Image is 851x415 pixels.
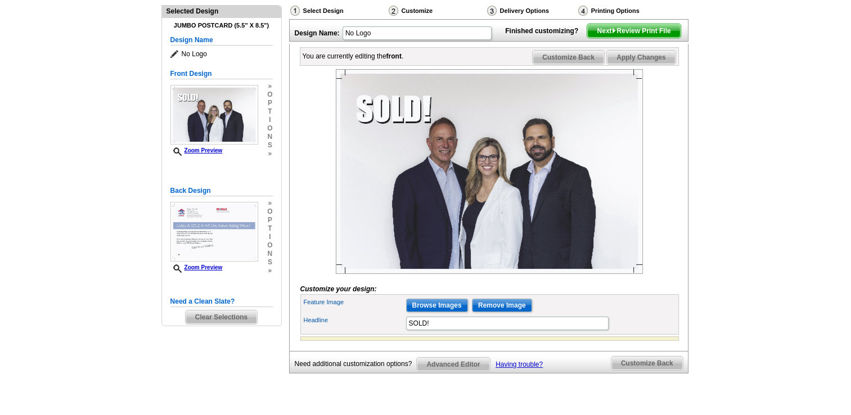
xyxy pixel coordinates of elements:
div: Printing Options [577,5,677,16]
img: Z18904392_00001_1.jpg [336,69,643,274]
span: o [267,207,272,216]
h5: Back Design [170,186,273,196]
strong: Finished customizing? [505,27,585,35]
span: Customize Back [611,357,683,370]
a: Having trouble? [496,360,543,368]
img: Printing Options & Summary [578,6,588,16]
h5: Front Design [170,69,273,79]
input: Remove Image [472,299,532,312]
span: p [267,216,272,224]
h4: Jumbo Postcard (5.5" x 8.5") [170,22,273,29]
span: » [267,82,272,91]
span: Customize Back [533,51,604,64]
a: Zoom Preview [170,264,223,270]
span: Apply Changes [607,51,675,64]
img: Z18904392_00001_2.jpg [170,202,258,261]
span: No Logo [170,48,273,60]
h5: Need a Clean Slate? [170,296,273,307]
i: Customize your design: [300,285,377,293]
a: Advanced Editor [416,357,490,372]
span: i [267,116,272,124]
strong: Design Name: [295,29,340,37]
span: i [267,233,272,241]
span: s [267,258,272,267]
span: Next Review Print File [587,24,680,38]
iframe: LiveChat chat widget [626,154,851,415]
input: Browse Images [406,299,468,312]
span: t [267,107,272,116]
label: Feature Image [304,297,405,307]
img: Select Design [290,6,300,16]
div: Selected Design [162,6,281,16]
span: p [267,99,272,107]
span: o [267,241,272,250]
span: » [267,199,272,207]
label: Headline [304,315,405,325]
div: Customize [388,5,486,19]
span: t [267,224,272,233]
span: s [267,141,272,150]
img: Customize [389,6,398,16]
img: button-next-arrow-white.png [611,28,616,33]
span: Advanced Editor [417,358,489,371]
span: o [267,91,272,99]
span: Clear Selections [186,310,257,324]
span: » [267,150,272,158]
span: o [267,124,272,133]
img: Delivery Options [487,6,497,16]
img: Z18904392_00001_1.jpg [170,85,258,145]
span: n [267,250,272,258]
span: » [267,267,272,275]
h5: Design Name [170,35,273,46]
span: n [267,133,272,141]
b: front [386,52,402,60]
div: Delivery Options [486,5,577,16]
a: Zoom Preview [170,147,223,154]
div: Select Design [289,5,388,19]
div: You are currently editing the . [303,51,404,61]
div: Need additional customization options? [295,357,417,371]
